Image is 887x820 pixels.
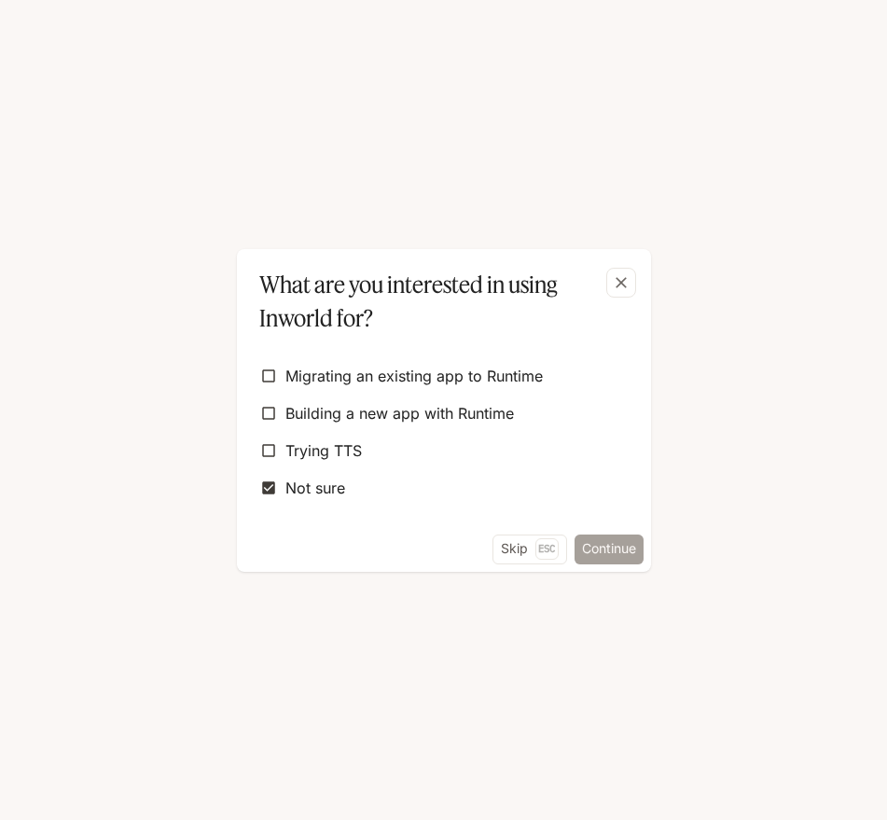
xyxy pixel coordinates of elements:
span: Building a new app with Runtime [285,402,514,424]
p: Esc [535,538,559,559]
span: Trying TTS [285,439,362,462]
span: Migrating an existing app to Runtime [285,365,543,387]
span: Not sure [285,477,345,499]
button: Continue [575,535,644,564]
button: SkipEsc [492,535,567,564]
p: What are you interested in using Inworld for? [259,268,621,335]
